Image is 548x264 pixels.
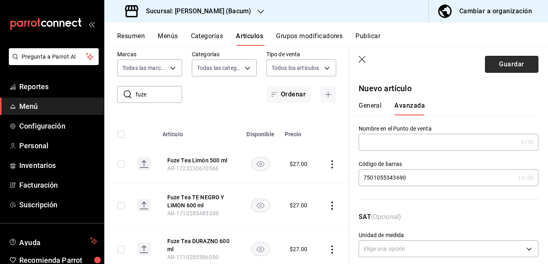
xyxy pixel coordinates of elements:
label: Código de barras [359,161,538,167]
strong: SAT [359,213,371,221]
button: open_drawer_menu [88,21,95,27]
button: actions [328,160,336,168]
button: availability-product [251,242,270,256]
input: Buscar artículo [136,86,182,102]
button: edit-product-location [167,193,231,209]
span: AR-1710285586050 [167,254,219,260]
button: Grupos modificadores [276,32,343,46]
p: Nuevo artículo [359,82,538,94]
span: Pregunta a Parrot AI [22,53,86,61]
th: Precio [280,119,318,145]
div: Cambiar a organización [459,6,532,17]
span: Todos los artículos [272,64,319,72]
p: (Opcional) [359,212,538,231]
label: Categorías [192,51,257,57]
span: Suscripción [19,199,97,210]
input: Opcional [359,170,515,186]
label: Tipo de venta [266,51,336,57]
span: Personal [19,140,97,151]
h3: Sucursal: [PERSON_NAME] (Bacum) [140,6,251,16]
span: Todas las marcas, Sin marca [122,64,167,72]
button: edit-product-location [167,237,231,253]
button: Menús [158,32,178,46]
button: Pregunta a Parrot AI [9,48,99,65]
button: edit-product-location [167,156,231,164]
div: navigation tabs [359,102,529,115]
button: Guardar [485,56,538,73]
button: Publicar [355,32,380,46]
label: Nombre en el Punto de venta [359,126,538,131]
button: actions [328,202,336,210]
div: Elige una opción [364,245,405,253]
span: AR-1723230670566 [167,165,219,172]
button: availability-product [251,199,270,212]
th: Disponible [241,119,280,145]
span: Inventarios [19,160,97,171]
div: $ 27.00 [290,160,308,168]
button: Ordenar [266,86,311,103]
span: Todas las categorías, Sin categoría [197,64,242,72]
a: Pregunta a Parrot AI [6,58,99,67]
div: $ 27.00 [290,245,308,253]
div: navigation tabs [117,32,548,46]
span: Reportes [19,81,97,92]
button: Categorías [191,32,223,46]
button: General [359,102,382,115]
span: AR-1710285483349 [167,210,219,217]
th: Artículo [158,119,241,145]
span: Configuración [19,121,97,131]
label: Marcas [117,51,182,57]
button: Avanzada [394,102,425,115]
span: Menú [19,101,97,112]
button: Artículos [236,32,263,46]
div: 0 /70 [521,138,534,146]
button: Resumen [117,32,145,46]
div: $ 27.00 [290,201,308,209]
label: Unidad de medida [359,232,538,238]
span: Facturación [19,180,97,190]
button: availability-product [251,157,270,171]
span: Ayuda [19,236,87,246]
button: actions [328,246,336,254]
div: 13 /30 [518,174,534,182]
